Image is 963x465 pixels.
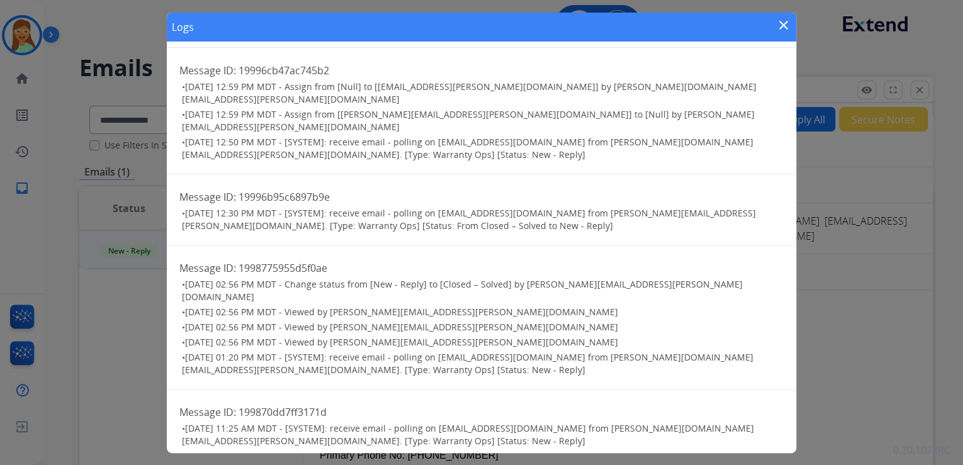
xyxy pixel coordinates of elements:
span: Message ID: [179,405,236,419]
span: Message ID: [179,190,236,204]
h3: • [182,422,784,447]
span: [DATE] 02:56 PM MDT - Viewed by [PERSON_NAME][EMAIL_ADDRESS][PERSON_NAME][DOMAIN_NAME] [185,336,618,348]
h3: • [182,108,784,133]
span: [DATE] 02:56 PM MDT - Change status from [New - Reply] to [Closed – Solved] by [PERSON_NAME][EMAI... [182,278,743,303]
h3: • [182,351,784,376]
h3: • [182,207,784,232]
span: [DATE] 02:56 PM MDT - Viewed by [PERSON_NAME][EMAIL_ADDRESS][PERSON_NAME][DOMAIN_NAME] [185,321,618,333]
span: [DATE] 01:20 PM MDT - [SYSTEM]: receive email - polling on [EMAIL_ADDRESS][DOMAIN_NAME] from [PER... [182,351,753,376]
span: [DATE] 12:59 PM MDT - Assign from [Null] to [[EMAIL_ADDRESS][PERSON_NAME][DOMAIN_NAME]] by [PERSO... [182,81,757,105]
p: 0.20.1027RC [893,442,950,457]
h3: • [182,136,784,161]
h3: • [182,278,784,303]
h3: • [182,81,784,106]
h1: Logs [172,20,194,35]
span: Message ID: [179,261,236,275]
span: 1998775955d5f0ae [239,261,327,275]
span: [DATE] 12:30 PM MDT - [SYSTEM]: receive email - polling on [EMAIL_ADDRESS][DOMAIN_NAME] from [PER... [182,207,756,232]
h3: • [182,321,784,333]
span: 19996cb47ac745b2 [239,64,329,77]
span: [DATE] 02:56 PM MDT - Viewed by [PERSON_NAME][EMAIL_ADDRESS][PERSON_NAME][DOMAIN_NAME] [185,306,618,318]
span: [DATE] 12:50 PM MDT - [SYSTEM]: receive email - polling on [EMAIL_ADDRESS][DOMAIN_NAME] from [PER... [182,136,753,160]
span: [DATE] 12:59 PM MDT - Assign from [[PERSON_NAME][EMAIL_ADDRESS][PERSON_NAME][DOMAIN_NAME]] to [Nu... [182,108,755,133]
span: [DATE] 11:25 AM MDT - [SYSTEM]: receive email - polling on [EMAIL_ADDRESS][DOMAIN_NAME] from [PER... [182,422,754,447]
h3: • [182,306,784,318]
span: 199870dd7ff3171d [239,405,327,419]
span: 19996b95c6897b9e [239,190,330,204]
h3: • [182,336,784,349]
span: Message ID: [179,64,236,77]
mat-icon: close [776,18,791,33]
